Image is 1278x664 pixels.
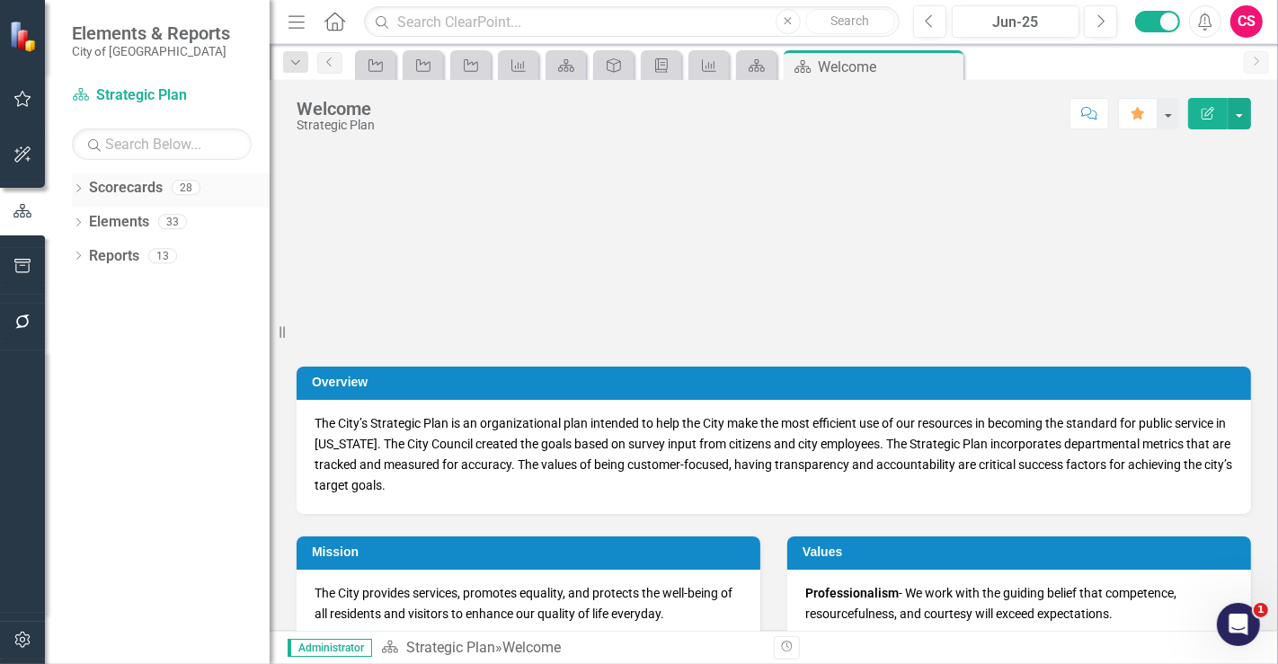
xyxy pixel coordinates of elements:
div: » [381,638,760,659]
div: Welcome [297,99,375,119]
span: Administrator [288,639,372,657]
h3: Values [803,545,1242,559]
button: Jun-25 [952,5,1079,38]
a: Elements [89,212,149,233]
img: ClearPoint Strategy [9,21,40,52]
a: Strategic Plan [72,85,252,106]
div: Welcome [818,56,959,78]
h3: Mission [312,545,751,559]
span: - We work with the guiding belief that competence, resourcefulness, and courtesy will exceed expe... [805,586,1176,621]
div: 13 [148,248,177,263]
a: Scorecards [89,178,163,199]
small: City of [GEOGRAPHIC_DATA] [72,44,230,58]
input: Search Below... [72,128,252,160]
div: 28 [172,181,200,196]
button: CS [1230,5,1263,38]
input: Search ClearPoint... [364,6,900,38]
div: 33 [158,215,187,230]
div: Strategic Plan [297,119,375,132]
span: The City provides services, promotes equality, and protects the well-being of all residents and v... [315,586,732,621]
strong: Professionalism [805,586,899,600]
img: goldsboro%20logo%202.png [428,147,1121,344]
div: Welcome [502,639,561,656]
a: Reports [89,246,139,267]
span: 1 [1254,603,1268,617]
h3: Overview [312,376,1242,389]
div: Jun-25 [958,12,1073,33]
iframe: Intercom live chat [1217,603,1260,646]
span: Elements & Reports [72,22,230,44]
span: The City’s Strategic Plan is an organizational plan intended to help the City make the most effic... [315,416,1232,492]
a: Strategic Plan [406,639,495,656]
button: Search [805,9,895,34]
span: Search [830,13,869,28]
